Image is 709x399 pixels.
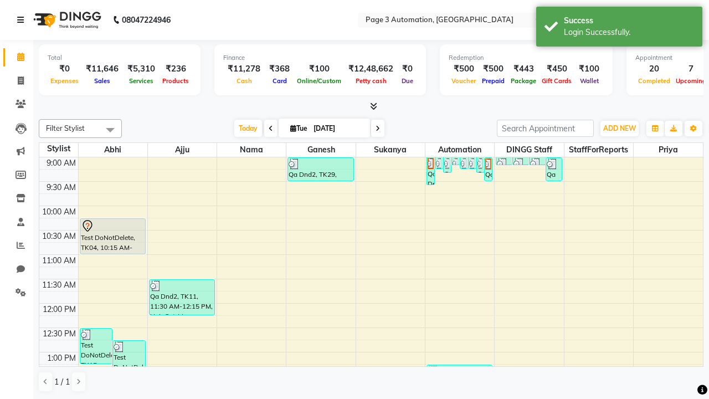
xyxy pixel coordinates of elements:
span: Cash [234,77,255,85]
div: Stylist [39,143,78,155]
span: Automation [425,143,494,157]
span: 1 / 1 [54,376,70,388]
span: Priya [634,143,703,157]
span: Due [399,77,416,85]
span: Nama [217,143,286,157]
div: Qa Dnd2, TK26, 08:45 AM-09:15 AM, Hair Cut By Expert-Men [469,157,476,168]
div: Qa Dnd2, TK27, 08:50 AM-09:20 AM, Hair Cut By Expert-Men [477,157,484,172]
div: ₹100 [574,63,604,75]
div: ₹0 [398,63,417,75]
div: ₹11,278 [223,63,265,75]
span: Wallet [577,77,602,85]
div: ₹236 [160,63,192,75]
div: 10:00 AM [40,206,78,218]
div: 9:00 AM [44,157,78,169]
div: Total [48,53,192,63]
span: Gift Cards [539,77,574,85]
div: 11:00 AM [40,255,78,267]
div: Redemption [449,53,604,63]
div: 7 [673,63,709,75]
div: ₹500 [449,63,479,75]
div: Qa Dnd2, TK29, 09:00 AM-09:30 AM, Hair cut Below 12 years (Boy) [288,158,353,181]
div: ₹450 [539,63,574,75]
div: ₹443 [508,63,539,75]
div: 11:30 AM [40,279,78,291]
span: Filter Stylist [46,124,85,132]
span: Card [270,77,290,85]
span: Package [508,77,539,85]
div: Qa Dnd2, TK28, 08:35 AM-09:20 AM, Hair Cut-Men [444,157,451,172]
div: Qa Dnd2, TK11, 11:30 AM-12:15 PM, Hair Cut-Men [150,280,214,315]
div: ₹11,646 [81,63,123,75]
span: Prepaid [479,77,507,85]
span: Upcoming [673,77,709,85]
div: 12:00 PM [40,304,78,315]
span: Sukanya [356,143,425,157]
div: Qa Dnd2, TK23, 08:40 AM-09:10 AM, Hair cut Below 12 years (Boy) [530,157,545,165]
span: Services [126,77,156,85]
span: Completed [635,77,673,85]
div: ₹368 [265,63,294,75]
span: Ganesh [286,143,355,157]
span: DINGG Staff [495,143,563,157]
div: Finance [223,53,417,63]
div: Qa Dnd2, TK22, 08:40 AM-09:10 AM, Hair Cut By Expert-Men [513,157,528,165]
input: Search Appointment [497,120,594,137]
span: Today [234,120,262,137]
button: ADD NEW [600,121,639,136]
span: Products [160,77,192,85]
div: ₹0 [48,63,81,75]
span: Expenses [48,77,81,85]
div: Qa Dnd2, TK24, 08:20 AM-09:15 AM, Special Hair Wash- Men [435,157,443,168]
div: 10:30 AM [40,231,78,242]
img: logo [28,4,104,35]
span: StaffForReports [564,143,633,157]
div: ₹12,48,662 [344,63,398,75]
div: 1:00 PM [45,352,78,364]
div: Qa Dnd2, TK25, 08:45 AM-09:15 AM, Hair Cut By Expert-Men [460,157,467,168]
span: Voucher [449,77,479,85]
input: 2025-09-02 [310,120,366,137]
span: Ajju [148,143,217,157]
div: 20 [635,63,673,75]
div: ₹500 [479,63,508,75]
span: Sales [91,77,113,85]
div: Qa Dnd2, TK20, 08:35 AM-09:05 AM, Hair cut Below 12 years (Boy) [452,157,459,165]
div: Success [564,15,694,27]
div: Test DoNotDelete, TK15, 12:30 PM-01:15 PM, Hair Cut-Men [80,329,112,364]
div: Login Successfully. [564,27,694,38]
div: ₹5,310 [123,63,160,75]
span: Abhi [79,143,147,157]
span: Online/Custom [294,77,344,85]
div: 9:30 AM [44,182,78,193]
div: Qa Dnd2, TK31, 09:00 AM-09:30 AM, Hair cut Below 12 years (Boy) [485,158,492,181]
div: 12:30 PM [40,328,78,340]
span: Tue [287,124,310,132]
span: Petty cash [353,77,389,85]
b: 08047224946 [122,4,171,35]
div: Qa Dnd2, TK19, 08:20 AM-09:35 AM, Hair Cut By Expert-Men,Hair Cut-Men [427,157,434,185]
div: Qa Dnd2, TK30, 09:00 AM-09:30 AM, Hair cut Below 12 years (Boy) [546,158,562,181]
span: ADD NEW [603,124,636,132]
div: Test DoNotDelete, TK04, 10:15 AM-11:00 AM, Hair Cut-Men [80,219,145,254]
div: Qa Dnd2, TK21, 08:40 AM-09:10 AM, Hair Cut By Expert-Men [496,157,512,165]
div: ₹100 [294,63,344,75]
